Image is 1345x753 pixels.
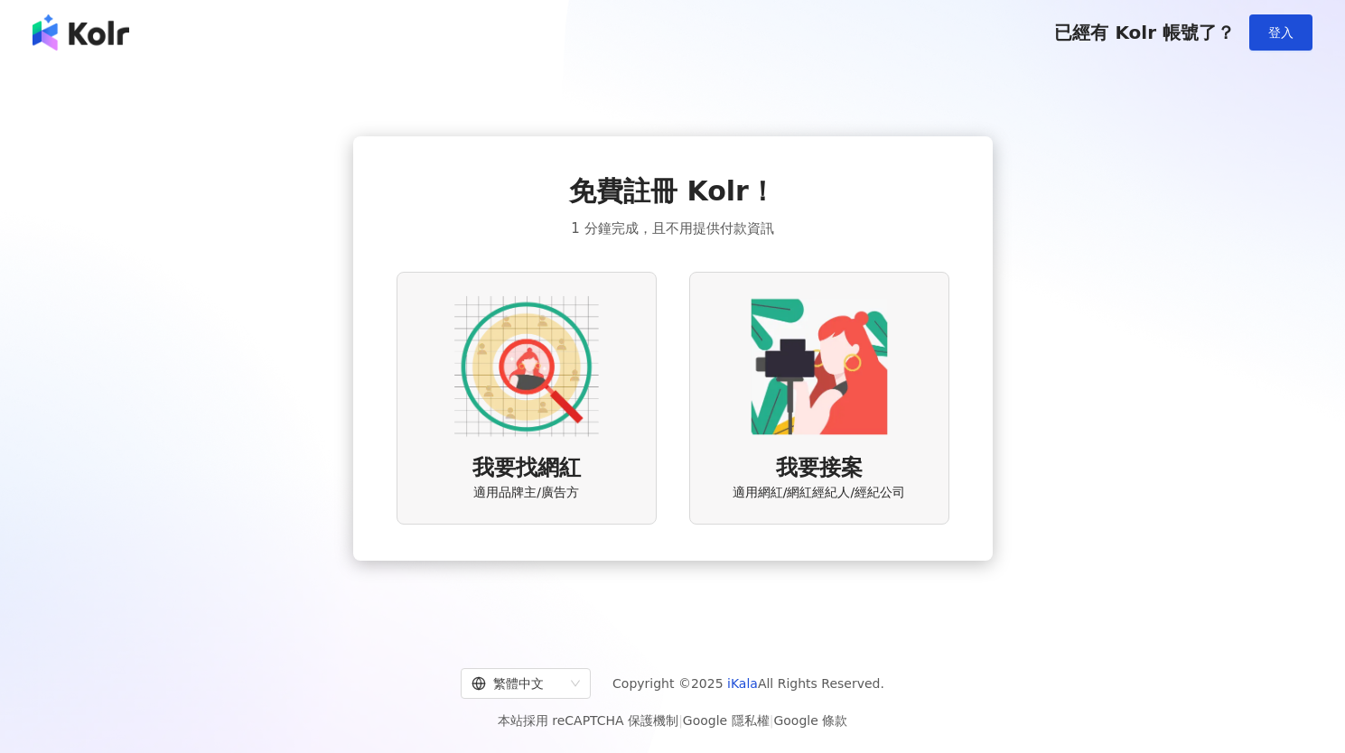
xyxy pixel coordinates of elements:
span: | [678,713,683,728]
a: iKala [727,676,758,691]
span: 適用網紅/網紅經紀人/經紀公司 [733,484,905,502]
span: 我要接案 [776,453,863,484]
button: 登入 [1249,14,1312,51]
span: 適用品牌主/廣告方 [473,484,579,502]
span: 我要找網紅 [472,453,581,484]
span: Copyright © 2025 All Rights Reserved. [612,673,884,694]
span: 本站採用 reCAPTCHA 保護機制 [498,710,847,731]
span: 已經有 Kolr 帳號了？ [1054,22,1235,43]
img: AD identity option [454,294,599,439]
img: KOL identity option [747,294,892,439]
span: 免費註冊 Kolr！ [569,172,776,210]
span: 1 分鐘完成，且不用提供付款資訊 [571,218,773,239]
span: 登入 [1268,25,1294,40]
a: Google 條款 [773,713,847,728]
img: logo [33,14,129,51]
span: | [770,713,774,728]
div: 繁體中文 [472,669,564,698]
a: Google 隱私權 [683,713,770,728]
